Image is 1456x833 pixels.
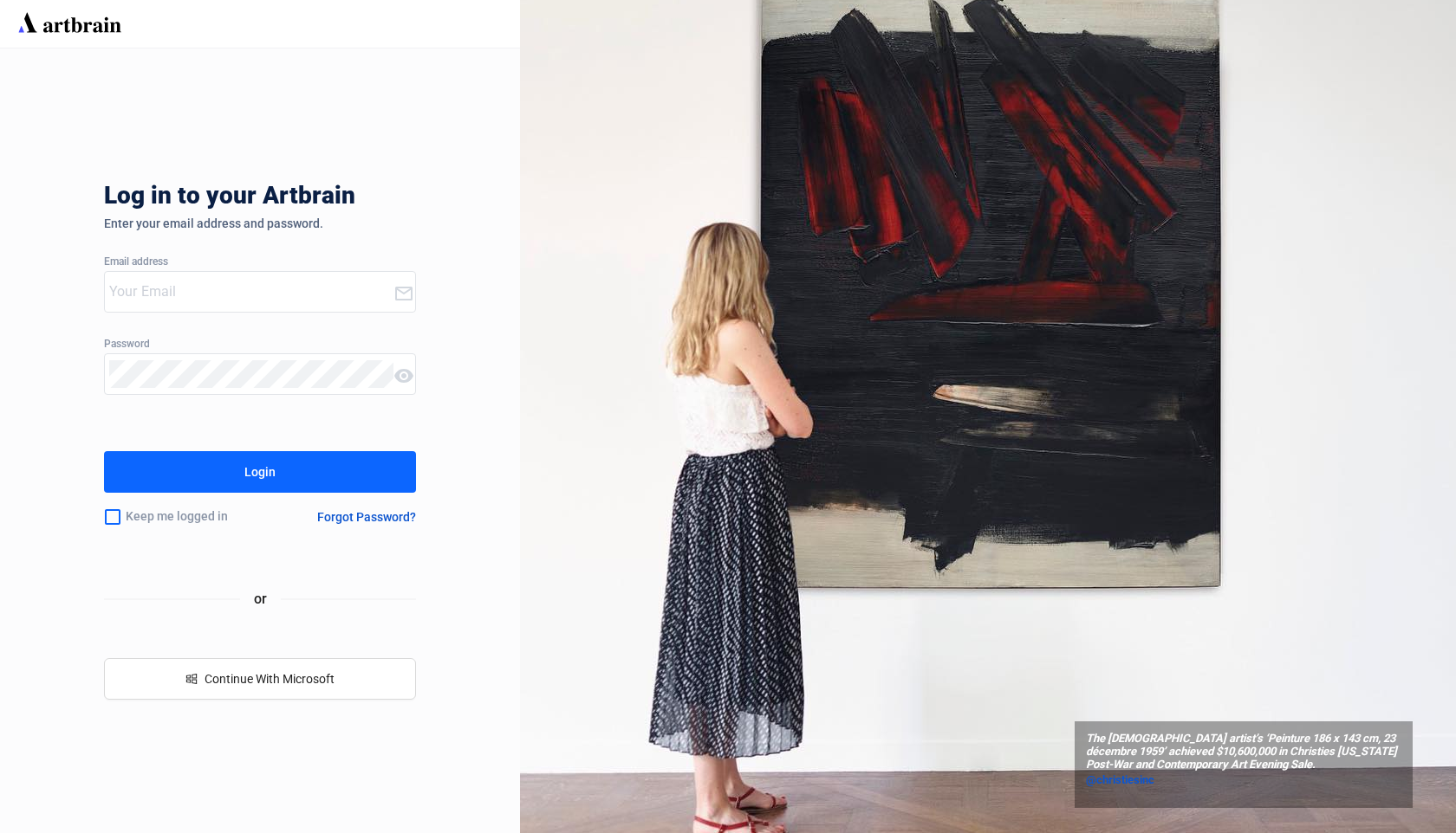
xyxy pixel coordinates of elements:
button: windowsContinue With Microsoft [104,658,416,700]
div: Email address [104,256,416,268]
div: Enter your email address and password. [104,216,416,230]
div: Password [104,339,416,351]
div: Log in to your Artbrain [104,182,624,216]
input: Your Email [109,278,393,306]
span: The [DEMOGRAPHIC_DATA] artist’s ‘Peinture 186 x 143 cm, 23 décembre 1959’ achieved $10,600,000 in... [1086,733,1401,772]
span: @christiesinc [1086,773,1154,786]
button: Login [104,451,416,493]
div: Login [244,458,276,486]
a: @christiesinc [1086,772,1401,789]
div: Keep me logged in [104,499,276,535]
span: Continue With Microsoft [205,672,335,686]
div: Forgot Password? [317,510,416,524]
span: windows [185,673,198,685]
span: or [240,588,281,610]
